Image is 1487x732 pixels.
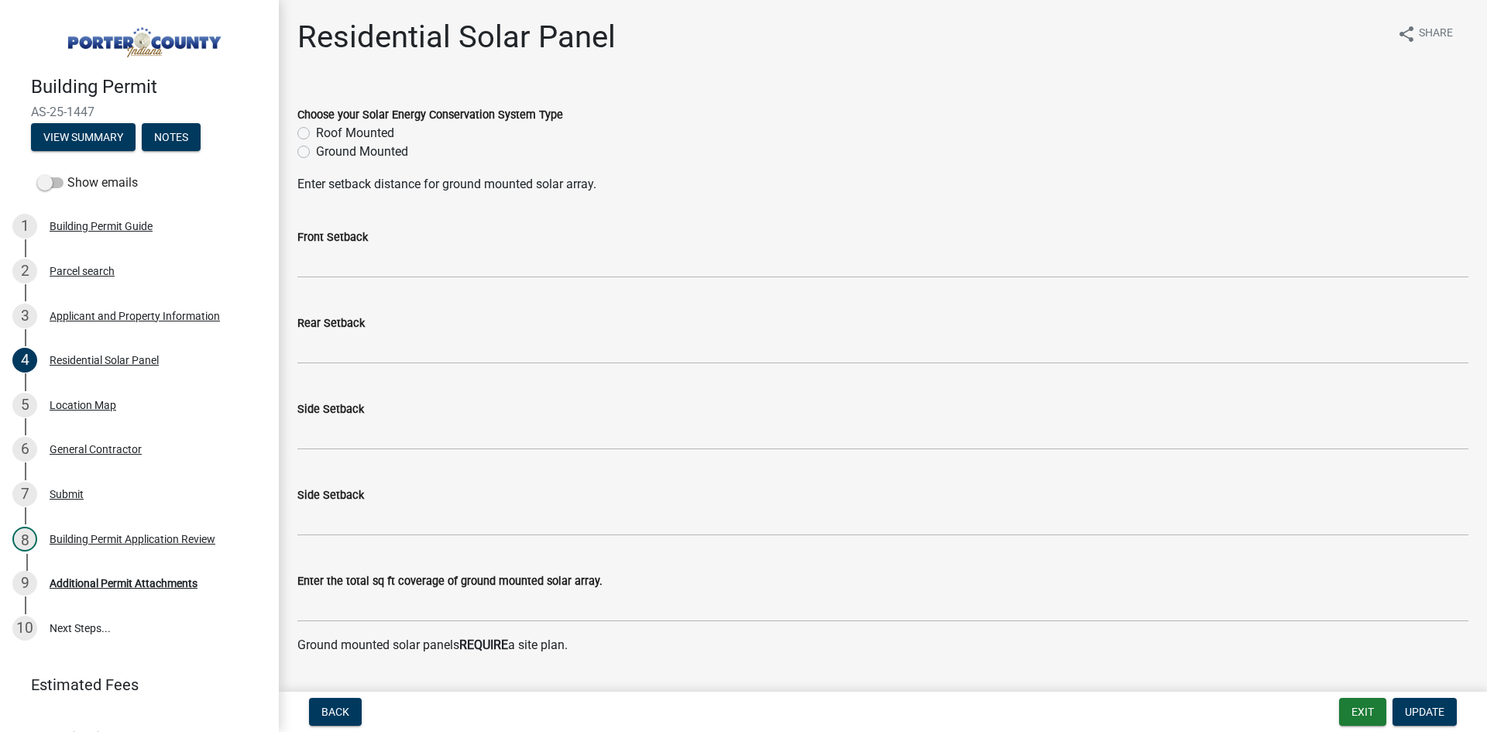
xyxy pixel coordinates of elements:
[12,482,37,507] div: 7
[1397,25,1416,43] i: share
[1405,706,1444,718] span: Update
[297,19,616,56] h1: Residential Solar Panel
[50,444,142,455] div: General Contractor
[12,304,37,328] div: 3
[297,318,365,329] label: Rear Setback
[50,355,159,366] div: Residential Solar Panel
[12,571,37,596] div: 9
[31,123,136,151] button: View Summary
[297,576,603,587] label: Enter the total sq ft coverage of ground mounted solar array.
[1419,25,1453,43] span: Share
[50,221,153,232] div: Building Permit Guide
[12,259,37,284] div: 2
[12,669,254,700] a: Estimated Fees
[50,578,197,589] div: Additional Permit Attachments
[12,393,37,418] div: 5
[12,616,37,641] div: 10
[297,404,364,415] label: Side Setback
[1393,698,1457,726] button: Update
[297,636,1468,655] p: Ground mounted solar panels a site plan.
[31,76,266,98] h4: Building Permit
[297,110,563,121] label: Choose your Solar Energy Conservation System Type
[37,174,138,192] label: Show emails
[142,123,201,151] button: Notes
[297,175,1468,194] p: Enter setback distance for ground mounted solar array.
[31,16,254,60] img: Porter County, Indiana
[1385,19,1465,49] button: shareShare
[12,527,37,552] div: 8
[321,706,349,718] span: Back
[50,266,115,277] div: Parcel search
[297,232,368,243] label: Front Setback
[50,534,215,545] div: Building Permit Application Review
[12,214,37,239] div: 1
[12,437,37,462] div: 6
[50,489,84,500] div: Submit
[50,400,116,411] div: Location Map
[297,490,364,501] label: Side Setback
[31,105,248,119] span: AS-25-1447
[309,698,362,726] button: Back
[1339,698,1386,726] button: Exit
[316,124,394,143] label: Roof Mounted
[31,132,136,144] wm-modal-confirm: Summary
[142,132,201,144] wm-modal-confirm: Notes
[316,143,408,161] label: Ground Mounted
[12,348,37,373] div: 4
[459,637,508,652] strong: REQUIRE
[50,311,220,321] div: Applicant and Property Information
